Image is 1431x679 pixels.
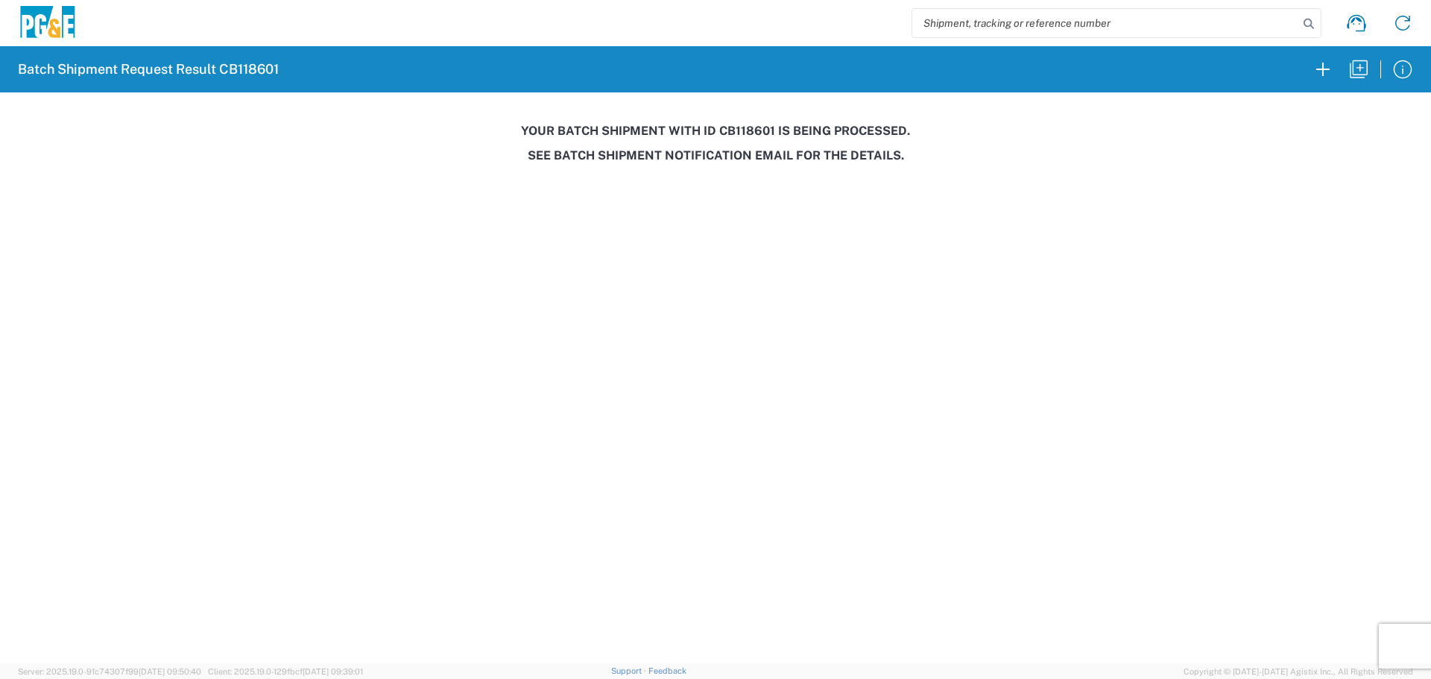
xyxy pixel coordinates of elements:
span: Client: 2025.19.0-129fbcf [208,667,363,676]
h3: Your batch shipment with id CB118601 is being processed. [10,124,1421,138]
span: [DATE] 09:39:01 [303,667,363,676]
span: [DATE] 09:50:40 [139,667,201,676]
h2: Batch Shipment Request Result CB118601 [18,60,279,78]
a: Feedback [648,666,686,675]
h3: See Batch Shipment Notification email for the details. [10,148,1421,162]
input: Shipment, tracking or reference number [912,9,1298,37]
a: Support [611,666,648,675]
span: Server: 2025.19.0-91c74307f99 [18,667,201,676]
span: Copyright © [DATE]-[DATE] Agistix Inc., All Rights Reserved [1184,665,1413,678]
img: pge [18,6,78,41]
